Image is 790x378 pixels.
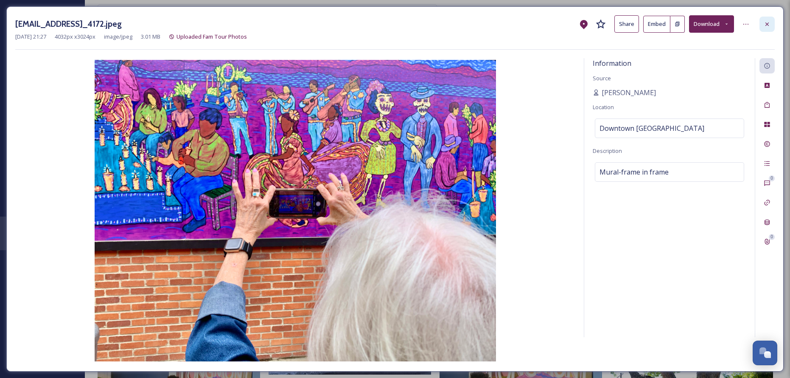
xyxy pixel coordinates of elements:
[176,33,247,40] span: Uploaded Fam Tour Photos
[141,33,160,41] span: 3.01 MB
[104,33,132,41] span: image/jpeg
[593,59,631,68] span: Information
[602,87,656,98] span: [PERSON_NAME]
[769,234,775,240] div: 0
[769,175,775,181] div: 0
[600,123,704,133] span: Downtown [GEOGRAPHIC_DATA]
[614,15,639,33] button: Share
[643,16,670,33] button: Embed
[600,167,669,177] span: Mural-frame in frame
[593,147,622,155] span: Description
[15,18,122,30] h3: [EMAIL_ADDRESS]_4172.jpeg
[593,103,614,111] span: Location
[15,33,46,41] span: [DATE] 21:27
[689,15,734,33] button: Download
[55,33,95,41] span: 4032 px x 3024 px
[593,74,611,82] span: Source
[753,341,777,365] button: Open Chat
[15,60,575,361] img: travelwriter01%40comcast.net-IMG_4172.jpeg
